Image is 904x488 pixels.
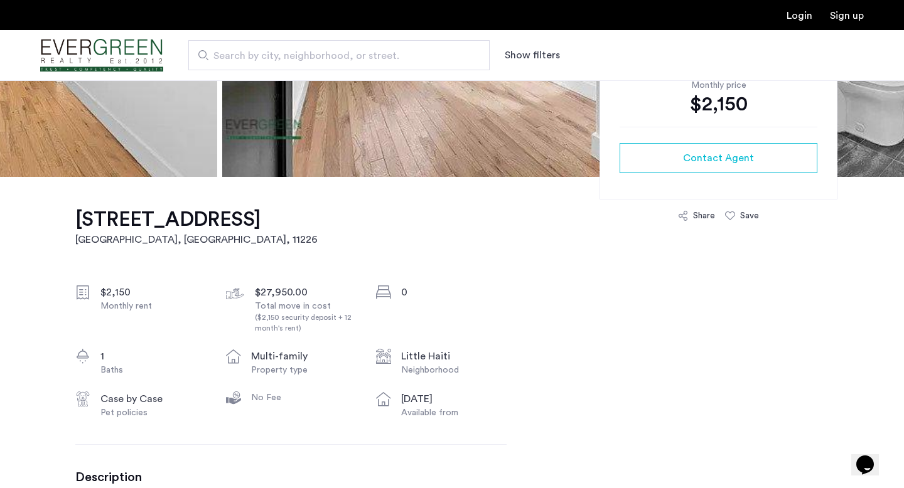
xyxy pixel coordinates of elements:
div: [DATE] [401,391,507,406]
div: $27,950.00 [255,285,360,300]
div: Save [740,210,759,222]
div: $2,150 [100,285,206,300]
div: $2,150 [620,92,817,117]
div: Neighborhood [401,364,507,376]
div: Case by Case [100,391,206,406]
div: No Fee [251,391,357,404]
a: Login [787,11,812,21]
div: Share [693,210,715,222]
div: 1 [100,349,206,364]
button: button [620,143,817,173]
a: Registration [830,11,864,21]
a: [STREET_ADDRESS][GEOGRAPHIC_DATA], [GEOGRAPHIC_DATA], 11226 [75,207,318,247]
div: Available from [401,406,507,419]
iframe: chat widget [851,438,891,475]
div: Little Haiti [401,349,507,364]
div: Property type [251,364,357,376]
img: logo [40,32,163,79]
span: Search by city, neighborhood, or street. [213,48,455,63]
div: Monthly price [620,79,817,92]
div: Total move in cost [255,300,360,334]
div: ($2,150 security deposit + 12 month's rent) [255,312,360,334]
button: Show or hide filters [505,48,560,63]
h2: [GEOGRAPHIC_DATA], [GEOGRAPHIC_DATA] , 11226 [75,232,318,247]
span: Contact Agent [683,151,754,166]
h1: [STREET_ADDRESS] [75,207,318,232]
input: Apartment Search [188,40,490,70]
div: 0 [401,285,507,300]
div: multi-family [251,349,357,364]
h3: Description [75,470,507,485]
a: Cazamio Logo [40,32,163,79]
div: Monthly rent [100,300,206,312]
div: Pet policies [100,406,206,419]
div: Baths [100,364,206,376]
